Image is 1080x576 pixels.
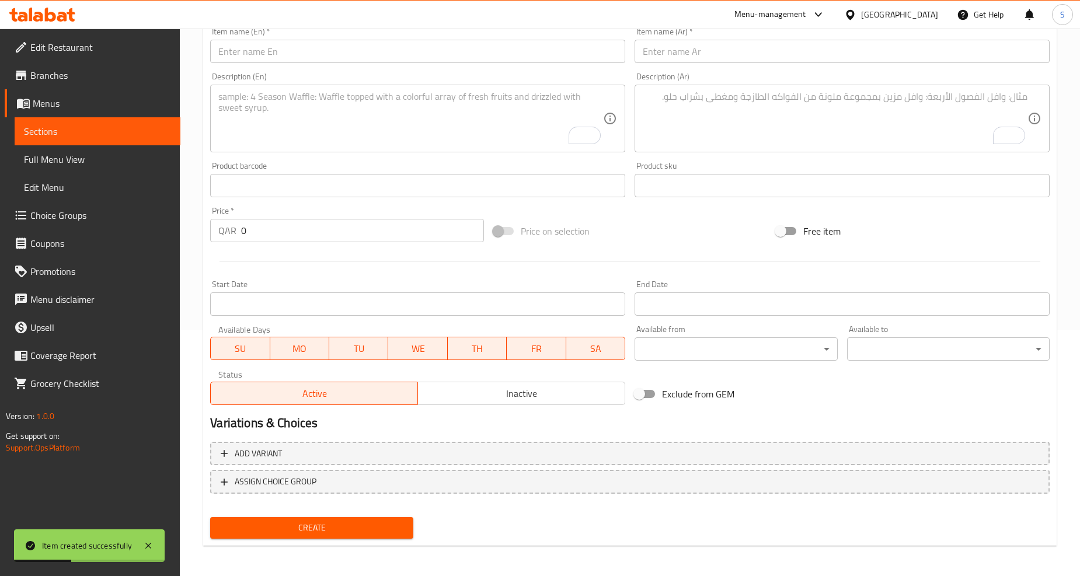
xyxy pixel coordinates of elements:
[30,40,171,54] span: Edit Restaurant
[33,96,171,110] span: Menus
[452,340,502,357] span: TH
[24,152,171,166] span: Full Menu View
[1060,8,1065,21] span: S
[210,382,418,405] button: Active
[5,285,180,313] a: Menu disclaimer
[30,68,171,82] span: Branches
[210,470,1050,494] button: ASSIGN CHOICE GROUP
[42,539,132,552] div: Item created successfully
[5,33,180,61] a: Edit Restaurant
[734,8,806,22] div: Menu-management
[521,224,590,238] span: Price on selection
[635,337,837,361] div: ​
[393,340,443,357] span: WE
[30,320,171,334] span: Upsell
[30,208,171,222] span: Choice Groups
[24,124,171,138] span: Sections
[15,117,180,145] a: Sections
[507,337,566,360] button: FR
[210,517,413,539] button: Create
[218,224,236,238] p: QAR
[30,292,171,306] span: Menu disclaimer
[5,369,180,397] a: Grocery Checklist
[36,409,54,424] span: 1.0.0
[215,340,265,357] span: SU
[571,340,621,357] span: SA
[30,376,171,390] span: Grocery Checklist
[6,440,80,455] a: Support.OpsPlatform
[30,264,171,278] span: Promotions
[5,313,180,341] a: Upsell
[803,224,841,238] span: Free item
[448,337,507,360] button: TH
[847,337,1050,361] div: ​
[861,8,938,21] div: [GEOGRAPHIC_DATA]
[5,257,180,285] a: Promotions
[235,474,316,489] span: ASSIGN CHOICE GROUP
[5,229,180,257] a: Coupons
[6,409,34,424] span: Version:
[5,61,180,89] a: Branches
[220,521,403,535] span: Create
[423,385,621,402] span: Inactive
[235,446,282,461] span: Add variant
[5,89,180,117] a: Menus
[417,382,625,405] button: Inactive
[566,337,625,360] button: SA
[643,91,1027,146] textarea: To enrich screen reader interactions, please activate Accessibility in Grammarly extension settings
[5,341,180,369] a: Coverage Report
[662,387,734,401] span: Exclude from GEM
[210,337,270,360] button: SU
[15,173,180,201] a: Edit Menu
[5,201,180,229] a: Choice Groups
[210,40,625,63] input: Enter name En
[329,337,388,360] button: TU
[210,174,625,197] input: Please enter product barcode
[635,174,1050,197] input: Please enter product sku
[30,236,171,250] span: Coupons
[275,340,325,357] span: MO
[210,442,1050,466] button: Add variant
[635,40,1050,63] input: Enter name Ar
[30,348,171,362] span: Coverage Report
[210,414,1050,432] h2: Variations & Choices
[241,219,484,242] input: Please enter price
[215,385,413,402] span: Active
[218,91,603,146] textarea: To enrich screen reader interactions, please activate Accessibility in Grammarly extension settings
[24,180,171,194] span: Edit Menu
[15,145,180,173] a: Full Menu View
[388,337,447,360] button: WE
[511,340,561,357] span: FR
[6,428,60,444] span: Get support on:
[270,337,329,360] button: MO
[334,340,384,357] span: TU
